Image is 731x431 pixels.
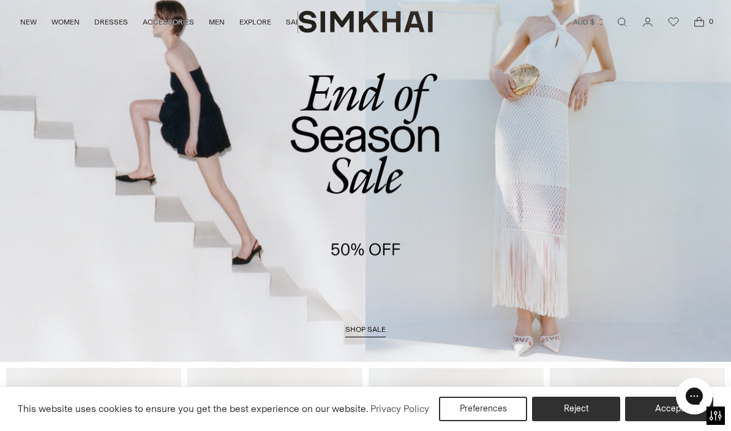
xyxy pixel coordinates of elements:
[209,9,225,36] a: MEN
[18,403,369,414] span: This website uses cookies to ensure you get the best experience on our website.
[239,9,271,36] a: EXPLORE
[573,9,605,36] button: AUD $
[345,325,386,337] a: shop sale
[20,9,37,36] a: NEW
[439,397,527,421] button: Preferences
[687,10,711,34] a: Open cart modal
[286,9,304,36] a: SALE
[298,10,433,34] a: SIMKHAI
[345,325,386,334] span: shop sale
[610,10,634,34] a: Open search modal
[532,397,620,421] button: Reject
[635,10,660,34] a: Go to the account page
[94,9,128,36] a: DRESSES
[51,9,80,36] a: WOMEN
[143,9,194,36] a: ACCESSORIES
[369,400,431,418] a: Privacy Policy (opens in a new tab)
[625,397,713,421] button: Accept
[670,373,719,419] iframe: Gorgias live chat messenger
[661,10,686,34] a: Wishlist
[705,16,716,27] span: 0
